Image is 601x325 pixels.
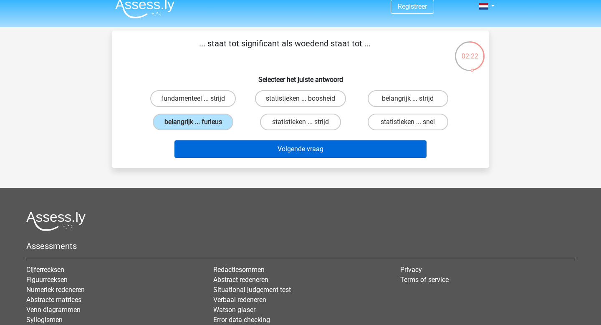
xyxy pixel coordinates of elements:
a: Figuurreeksen [26,276,68,284]
label: belangrijk ... furieus [153,114,233,130]
a: Venn diagrammen [26,306,81,314]
p: ... staat tot significant als woedend staat tot ... [126,37,444,62]
a: Terms of service [400,276,449,284]
a: Error data checking [213,316,270,324]
a: Registreer [398,3,427,10]
label: statistieken ... snel [368,114,448,130]
button: Volgende vraag [174,140,427,158]
a: Abstracte matrices [26,296,81,304]
a: Abstract redeneren [213,276,268,284]
label: statistieken ... boosheid [255,90,346,107]
a: Privacy [400,266,422,274]
div: 02:22 [454,41,485,61]
a: Numeriek redeneren [26,286,85,294]
a: Watson glaser [213,306,255,314]
a: Situational judgement test [213,286,291,294]
h5: Assessments [26,241,575,251]
label: fundamenteel ... strijd [150,90,236,107]
img: Assessly logo [26,211,86,231]
label: belangrijk ... strijd [368,90,448,107]
a: Cijferreeksen [26,266,64,274]
a: Syllogismen [26,316,63,324]
label: statistieken ... strijd [260,114,341,130]
a: Redactiesommen [213,266,265,274]
a: Verbaal redeneren [213,296,266,304]
h6: Selecteer het juiste antwoord [126,69,475,84]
